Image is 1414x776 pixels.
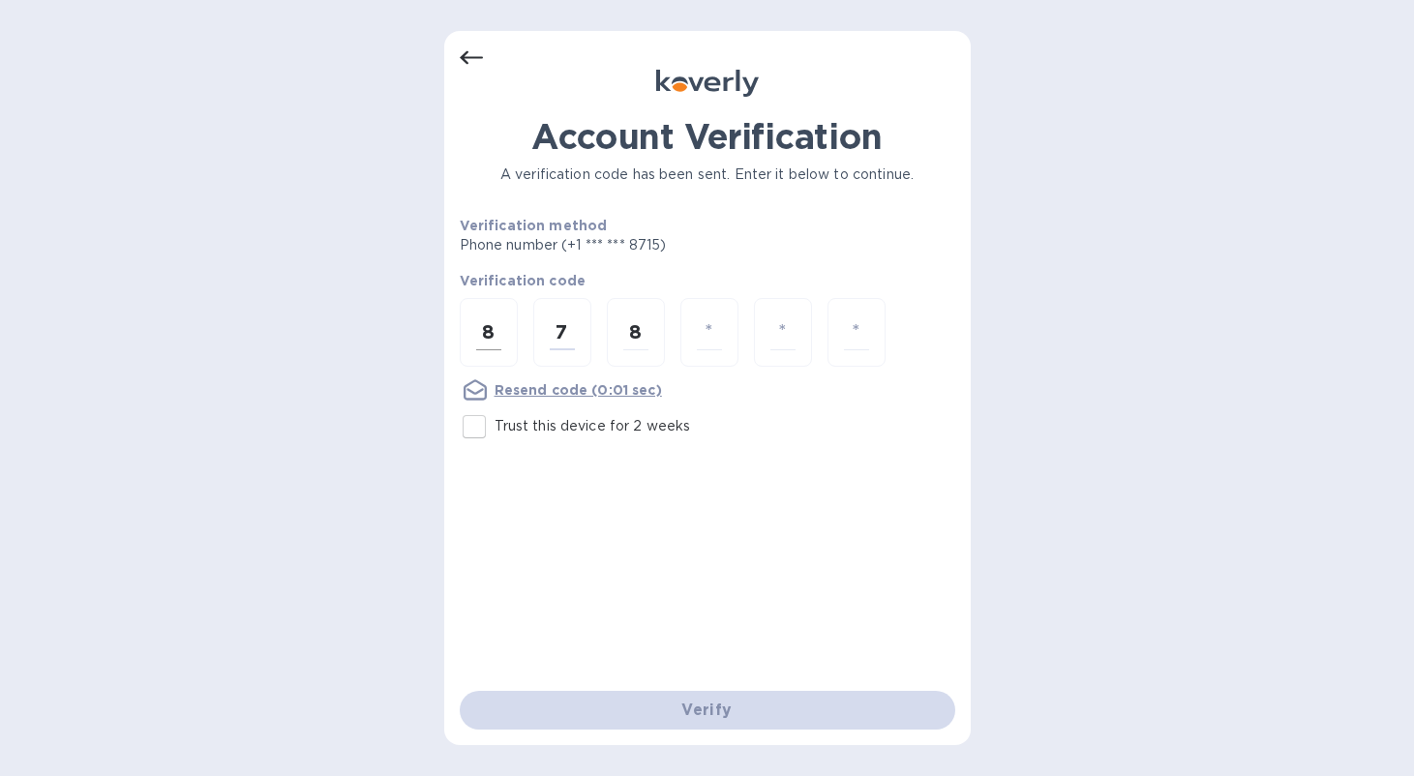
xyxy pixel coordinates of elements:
[460,164,955,185] p: A verification code has been sent. Enter it below to continue.
[495,416,691,436] p: Trust this device for 2 weeks
[460,116,955,157] h1: Account Verification
[460,218,608,233] b: Verification method
[495,382,662,398] u: Resend code (0:01 sec)
[460,235,815,255] p: Phone number (+1 *** *** 8715)
[460,271,955,290] p: Verification code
